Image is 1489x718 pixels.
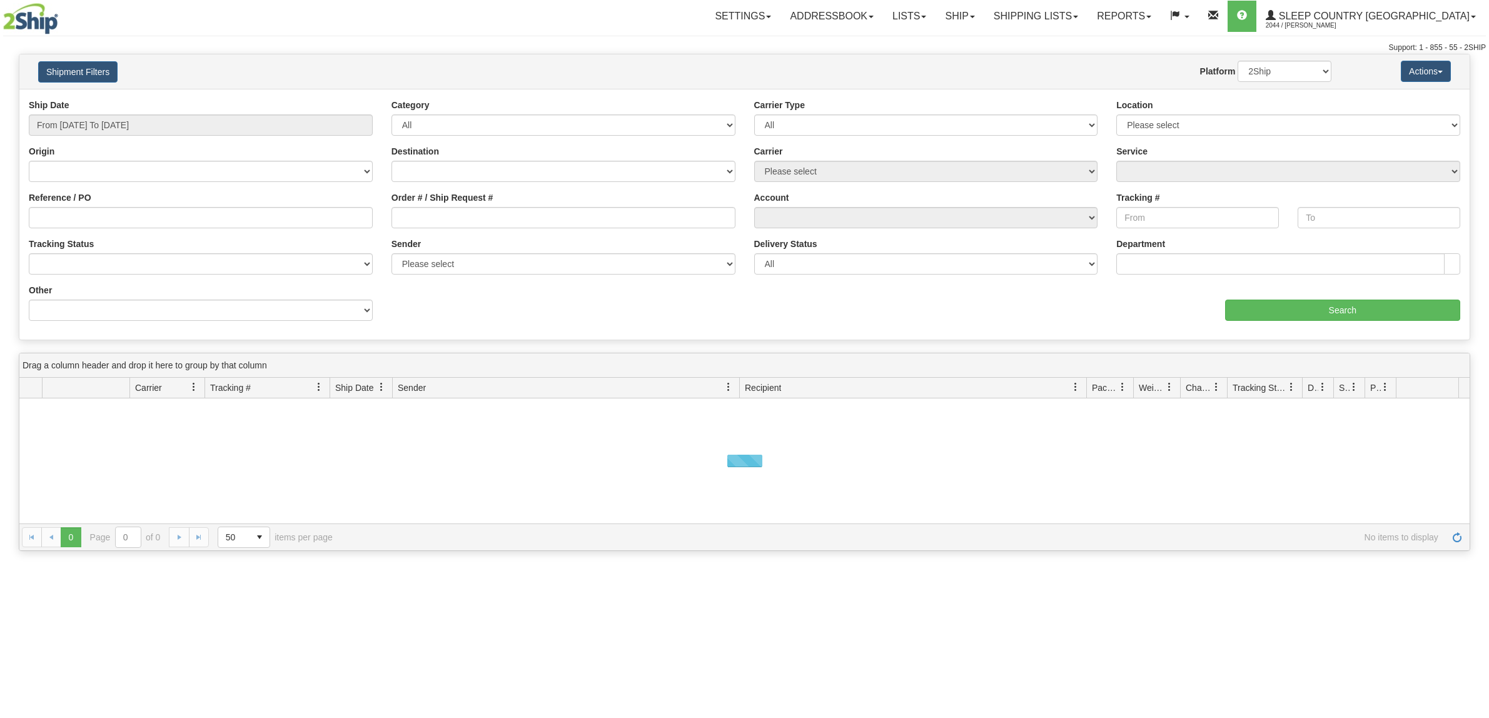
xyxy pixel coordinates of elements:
[3,43,1486,53] div: Support: 1 - 855 - 55 - 2SHIP
[754,238,817,250] label: Delivery Status
[754,145,783,158] label: Carrier
[38,61,118,83] button: Shipment Filters
[1401,61,1451,82] button: Actions
[29,99,69,111] label: Ship Date
[883,1,936,32] a: Lists
[1460,295,1488,423] iframe: chat widget
[984,1,1088,32] a: Shipping lists
[936,1,984,32] a: Ship
[1308,382,1318,394] span: Delivery Status
[1281,377,1302,398] a: Tracking Status filter column settings
[135,382,162,394] span: Carrier
[1116,145,1148,158] label: Service
[1200,65,1236,78] label: Platform
[745,382,781,394] span: Recipient
[61,527,81,547] span: Page 0
[1298,207,1460,228] input: To
[705,1,780,32] a: Settings
[1206,377,1227,398] a: Charge filter column settings
[218,527,333,548] span: items per page
[1339,382,1350,394] span: Shipment Issues
[1186,382,1212,394] span: Charge
[780,1,883,32] a: Addressbook
[1065,377,1086,398] a: Recipient filter column settings
[754,99,805,111] label: Carrier Type
[1116,238,1165,250] label: Department
[1225,300,1461,321] input: Search
[1266,19,1360,32] span: 2044 / [PERSON_NAME]
[1256,1,1485,32] a: Sleep Country [GEOGRAPHIC_DATA] 2044 / [PERSON_NAME]
[1159,377,1180,398] a: Weight filter column settings
[29,238,94,250] label: Tracking Status
[218,527,270,548] span: Page sizes drop down
[1092,382,1118,394] span: Packages
[1139,382,1165,394] span: Weight
[1116,99,1153,111] label: Location
[19,353,1470,378] div: grid grouping header
[718,377,739,398] a: Sender filter column settings
[3,3,58,34] img: logo2044.jpg
[398,382,426,394] span: Sender
[29,191,91,204] label: Reference / PO
[1312,377,1333,398] a: Delivery Status filter column settings
[1116,207,1279,228] input: From
[1276,11,1470,21] span: Sleep Country [GEOGRAPHIC_DATA]
[29,145,54,158] label: Origin
[1116,191,1159,204] label: Tracking #
[391,145,439,158] label: Destination
[90,527,161,548] span: Page of 0
[371,377,392,398] a: Ship Date filter column settings
[1447,527,1467,547] a: Refresh
[335,382,373,394] span: Ship Date
[391,191,493,204] label: Order # / Ship Request #
[350,532,1438,542] span: No items to display
[1375,377,1396,398] a: Pickup Status filter column settings
[226,531,242,544] span: 50
[250,527,270,547] span: select
[1112,377,1133,398] a: Packages filter column settings
[1370,382,1381,394] span: Pickup Status
[391,238,421,250] label: Sender
[1233,382,1287,394] span: Tracking Status
[391,99,430,111] label: Category
[754,191,789,204] label: Account
[29,284,52,296] label: Other
[183,377,204,398] a: Carrier filter column settings
[1088,1,1161,32] a: Reports
[210,382,251,394] span: Tracking #
[1343,377,1365,398] a: Shipment Issues filter column settings
[308,377,330,398] a: Tracking # filter column settings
